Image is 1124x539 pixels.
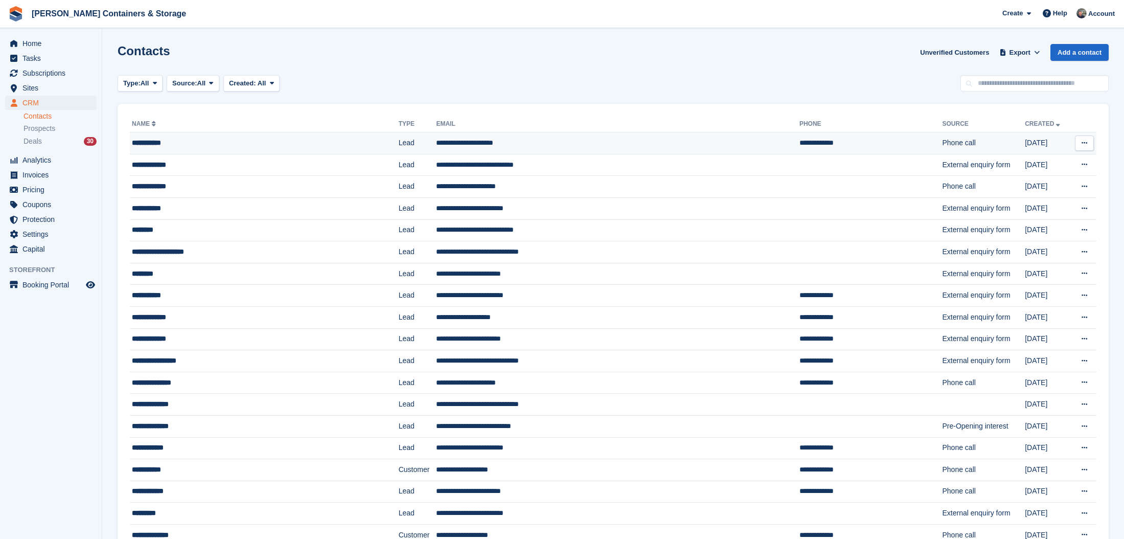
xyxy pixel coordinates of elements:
[1025,120,1062,127] a: Created
[1025,241,1070,263] td: [DATE]
[84,137,97,146] div: 30
[22,51,84,65] span: Tasks
[22,36,84,51] span: Home
[399,241,437,263] td: Lead
[399,154,437,176] td: Lead
[1025,372,1070,394] td: [DATE]
[942,285,1025,307] td: External enquiry form
[22,168,84,182] span: Invoices
[942,437,1025,459] td: Phone call
[5,96,97,110] a: menu
[22,183,84,197] span: Pricing
[22,153,84,167] span: Analytics
[942,132,1025,154] td: Phone call
[399,306,437,328] td: Lead
[1025,437,1070,459] td: [DATE]
[22,242,84,256] span: Capital
[8,6,24,21] img: stora-icon-8386f47178a22dfd0bd8f6a31ec36ba5ce8667c1dd55bd0f319d3a0aa187defe.svg
[399,219,437,241] td: Lead
[9,265,102,275] span: Storefront
[399,116,437,132] th: Type
[1025,350,1070,372] td: [DATE]
[1025,415,1070,437] td: [DATE]
[5,183,97,197] a: menu
[942,503,1025,525] td: External enquiry form
[399,394,437,416] td: Lead
[942,263,1025,285] td: External enquiry form
[399,176,437,198] td: Lead
[5,227,97,241] a: menu
[5,197,97,212] a: menu
[22,278,84,292] span: Booking Portal
[5,51,97,65] a: menu
[22,66,84,80] span: Subscriptions
[942,219,1025,241] td: External enquiry form
[24,137,42,146] span: Deals
[1025,219,1070,241] td: [DATE]
[399,263,437,285] td: Lead
[942,306,1025,328] td: External enquiry form
[24,124,55,133] span: Prospects
[942,372,1025,394] td: Phone call
[172,78,197,88] span: Source:
[5,242,97,256] a: menu
[5,153,97,167] a: menu
[229,79,256,87] span: Created:
[942,241,1025,263] td: External enquiry form
[24,136,97,147] a: Deals 30
[942,328,1025,350] td: External enquiry form
[1088,9,1115,19] span: Account
[1025,394,1070,416] td: [DATE]
[799,116,943,132] th: Phone
[916,44,993,61] a: Unverified Customers
[399,372,437,394] td: Lead
[942,350,1025,372] td: External enquiry form
[997,44,1042,61] button: Export
[5,278,97,292] a: menu
[118,75,163,92] button: Type: All
[942,459,1025,481] td: Phone call
[436,116,799,132] th: Email
[942,197,1025,219] td: External enquiry form
[1050,44,1109,61] a: Add a contact
[22,227,84,241] span: Settings
[942,481,1025,503] td: Phone call
[1025,503,1070,525] td: [DATE]
[28,5,190,22] a: [PERSON_NAME] Containers & Storage
[5,168,97,182] a: menu
[1025,459,1070,481] td: [DATE]
[1025,263,1070,285] td: [DATE]
[1025,306,1070,328] td: [DATE]
[5,212,97,227] a: menu
[942,415,1025,437] td: Pre-Opening interest
[24,123,97,134] a: Prospects
[399,415,437,437] td: Lead
[22,197,84,212] span: Coupons
[22,96,84,110] span: CRM
[942,154,1025,176] td: External enquiry form
[399,350,437,372] td: Lead
[5,66,97,80] a: menu
[1076,8,1087,18] img: Adam Greenhalgh
[399,481,437,503] td: Lead
[197,78,206,88] span: All
[399,132,437,154] td: Lead
[942,116,1025,132] th: Source
[123,78,141,88] span: Type:
[223,75,280,92] button: Created: All
[399,328,437,350] td: Lead
[399,197,437,219] td: Lead
[399,503,437,525] td: Lead
[22,212,84,227] span: Protection
[141,78,149,88] span: All
[1025,132,1070,154] td: [DATE]
[399,459,437,481] td: Customer
[399,437,437,459] td: Lead
[167,75,219,92] button: Source: All
[84,279,97,291] a: Preview store
[1025,176,1070,198] td: [DATE]
[1053,8,1067,18] span: Help
[24,111,97,121] a: Contacts
[22,81,84,95] span: Sites
[1025,328,1070,350] td: [DATE]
